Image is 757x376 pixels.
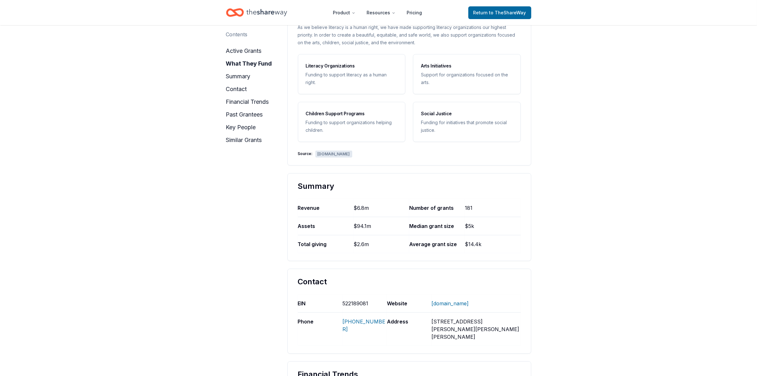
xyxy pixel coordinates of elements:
[354,235,409,253] div: $2.6m
[409,235,465,253] div: Average grant size
[468,6,531,19] a: Returnto TheShareWay
[298,235,354,253] div: Total giving
[226,84,247,94] button: contact
[465,217,520,235] div: $5k
[431,318,519,340] span: [STREET_ADDRESS][PERSON_NAME][PERSON_NAME][PERSON_NAME]
[226,97,269,107] button: financial trends
[298,151,313,156] span: Source:
[387,313,431,346] div: Address
[226,59,272,69] button: what they fund
[354,217,409,235] div: $94.1m
[298,199,354,217] div: Revenue
[342,294,387,312] div: 522189081
[226,5,287,20] a: Home
[306,110,398,117] div: Children Support Programs
[421,110,513,117] div: Social Justice
[226,135,262,145] button: similar grants
[298,24,521,46] div: As we believe literacy is a human right, we have made supporting literacy organizations our highe...
[226,71,251,82] button: summary
[421,62,513,70] div: Arts Initiatives
[473,9,526,17] span: Return
[298,277,521,287] div: Contact
[489,10,526,15] span: to TheShareWay
[431,295,469,312] a: [DOMAIN_NAME]
[409,199,465,217] div: Number of grants
[298,181,521,191] div: Summary
[328,5,427,20] nav: Main
[402,6,427,19] a: Pricing
[421,119,513,134] div: Funding for initiatives that promote social justice.
[421,71,513,86] div: Support for organizations focused on the arts.
[298,217,354,235] div: Assets
[387,294,431,312] div: Website
[306,71,398,86] div: Funding to support literacy as a human right.
[306,62,398,70] div: Literacy Organizations
[298,313,342,346] div: Phone
[328,6,361,19] button: Product
[226,110,263,120] button: past grantees
[465,199,520,217] div: 181
[226,122,256,132] button: key people
[465,235,520,253] div: $14.4k
[298,294,342,312] div: EIN
[306,119,398,134] div: Funding to support organizations helping children.
[354,199,409,217] div: $6.8m
[226,46,262,56] button: active grants
[342,318,385,332] a: [PHONE_NUMBER]
[362,6,401,19] button: Resources
[315,150,352,158] a: [DOMAIN_NAME]
[409,217,465,235] div: Median grant size
[226,31,248,38] div: Contents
